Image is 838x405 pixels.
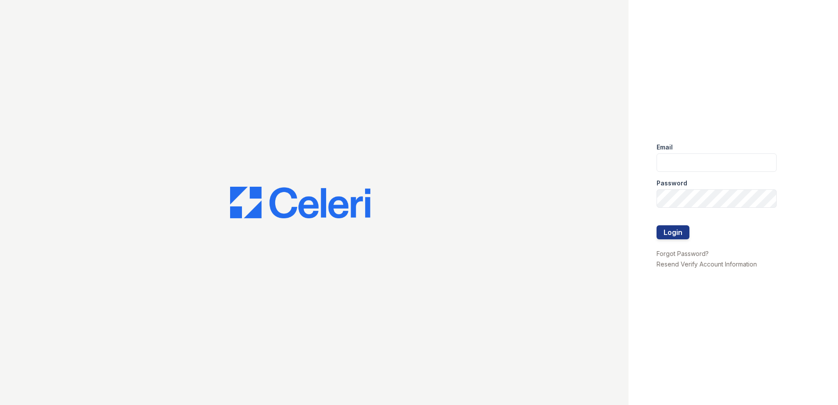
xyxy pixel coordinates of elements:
[657,225,689,239] button: Login
[657,260,757,268] a: Resend Verify Account Information
[657,143,673,152] label: Email
[230,187,370,218] img: CE_Logo_Blue-a8612792a0a2168367f1c8372b55b34899dd931a85d93a1a3d3e32e68fde9ad4.png
[657,250,709,257] a: Forgot Password?
[657,179,687,188] label: Password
